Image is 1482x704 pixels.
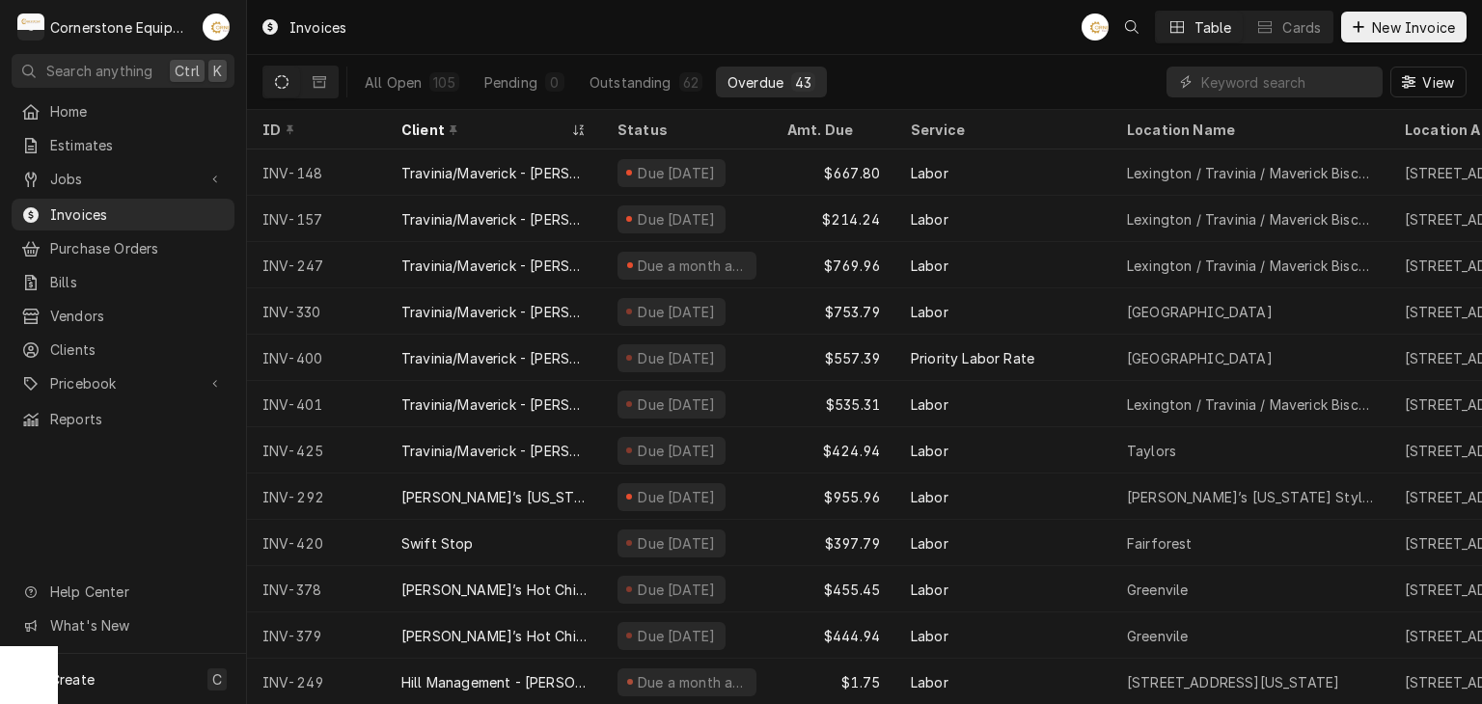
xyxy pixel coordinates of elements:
[12,163,234,195] a: Go to Jobs
[12,199,234,230] a: Invoices
[772,196,895,242] div: $214.24
[1127,256,1374,276] div: Lexington / Travinia / Maverick Biscuit
[50,17,192,38] div: Cornerstone Equipment Repair, LLC
[636,348,718,368] div: Due [DATE]
[50,101,225,122] span: Home
[1116,12,1147,42] button: Open search
[50,339,225,360] span: Clients
[50,272,225,292] span: Bills
[46,61,152,81] span: Search anything
[401,348,587,368] div: Travinia/Maverick - [PERSON_NAME]
[1127,672,1339,692] div: [STREET_ADDRESS][US_STATE]
[203,14,230,41] div: AB
[772,566,895,612] div: $455.45
[401,441,587,461] div: Travinia/Maverick - [PERSON_NAME]
[1418,72,1458,93] span: View
[1194,17,1232,38] div: Table
[12,232,234,264] a: Purchase Orders
[12,54,234,88] button: Search anythingCtrlK
[772,474,895,520] div: $955.96
[175,61,200,81] span: Ctrl
[911,120,1092,140] div: Service
[401,672,587,692] div: Hill Management - [PERSON_NAME]
[12,300,234,332] a: Vendors
[247,288,386,335] div: INV-330
[247,474,386,520] div: INV-292
[617,120,753,140] div: Status
[12,403,234,435] a: Reports
[772,427,895,474] div: $424.94
[911,163,948,183] div: Labor
[772,149,895,196] div: $667.80
[1127,487,1374,507] div: [PERSON_NAME]’s [US_STATE] Style Pizza
[911,626,948,646] div: Labor
[50,169,196,189] span: Jobs
[247,427,386,474] div: INV-425
[772,612,895,659] div: $444.94
[401,302,587,322] div: Travinia/Maverick - [PERSON_NAME]
[636,580,718,600] div: Due [DATE]
[262,120,367,140] div: ID
[636,441,718,461] div: Due [DATE]
[401,626,587,646] div: [PERSON_NAME]’s Hot Chicken Shack
[795,72,811,93] div: 43
[1201,67,1373,97] input: Keyword search
[727,72,783,93] div: Overdue
[17,14,44,41] div: Cornerstone Equipment Repair, LLC's Avatar
[911,487,948,507] div: Labor
[911,348,1034,368] div: Priority Labor Rate
[636,302,718,322] div: Due [DATE]
[247,381,386,427] div: INV-401
[1127,120,1370,140] div: Location Name
[12,334,234,366] a: Clients
[365,72,422,93] div: All Open
[433,72,454,93] div: 105
[213,61,222,81] span: K
[12,95,234,127] a: Home
[1127,533,1193,554] div: Fairforest
[636,487,718,507] div: Due [DATE]
[590,72,672,93] div: Outstanding
[911,394,948,415] div: Labor
[212,669,222,690] span: C
[1368,17,1459,38] span: New Invoice
[401,580,587,600] div: [PERSON_NAME]’s Hot Chicken Shack
[772,381,895,427] div: $535.31
[50,204,225,225] span: Invoices
[247,520,386,566] div: INV-420
[401,487,587,507] div: [PERSON_NAME]’s [US_STATE] Style Pizza
[911,441,948,461] div: Labor
[484,72,537,93] div: Pending
[17,14,44,41] div: C
[50,135,225,155] span: Estimates
[1127,441,1176,461] div: Taylors
[247,612,386,659] div: INV-379
[1282,17,1321,38] div: Cards
[911,302,948,322] div: Labor
[1127,394,1374,415] div: Lexington / Travinia / Maverick Biscuit
[636,256,749,276] div: Due a month ago
[12,266,234,298] a: Bills
[636,626,718,646] div: Due [DATE]
[911,580,948,600] div: Labor
[401,120,567,140] div: Client
[247,335,386,381] div: INV-400
[247,566,386,612] div: INV-378
[1127,163,1374,183] div: Lexington / Travinia / Maverick Biscuit
[1127,348,1273,368] div: [GEOGRAPHIC_DATA]
[12,367,234,399] a: Go to Pricebook
[50,306,225,326] span: Vendors
[636,163,718,183] div: Due [DATE]
[772,242,895,288] div: $769.96
[1127,626,1188,646] div: Greenvile
[636,672,749,692] div: Due a month ago
[636,209,718,230] div: Due [DATE]
[401,256,587,276] div: Travinia/Maverick - [PERSON_NAME]
[50,615,223,636] span: What's New
[401,209,587,230] div: Travinia/Maverick - [PERSON_NAME]
[787,120,876,140] div: Amt. Due
[911,209,948,230] div: Labor
[683,72,699,93] div: 62
[50,582,223,602] span: Help Center
[1082,14,1109,41] div: AB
